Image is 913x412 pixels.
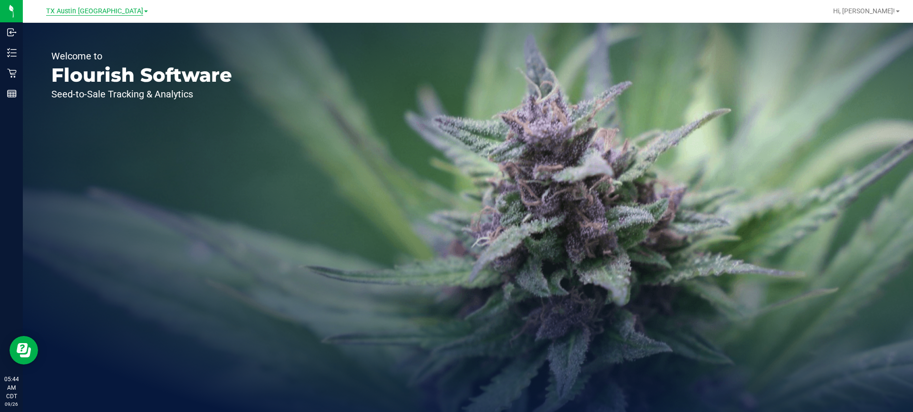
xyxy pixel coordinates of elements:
[7,48,17,57] inline-svg: Inventory
[51,51,232,61] p: Welcome to
[7,28,17,37] inline-svg: Inbound
[7,68,17,78] inline-svg: Retail
[51,89,232,99] p: Seed-to-Sale Tracking & Analytics
[7,89,17,98] inline-svg: Reports
[833,7,895,15] span: Hi, [PERSON_NAME]!
[46,7,143,16] span: TX Austin [GEOGRAPHIC_DATA]
[10,336,38,364] iframe: Resource center
[51,66,232,85] p: Flourish Software
[4,375,19,401] p: 05:44 AM CDT
[4,401,19,408] p: 09/26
